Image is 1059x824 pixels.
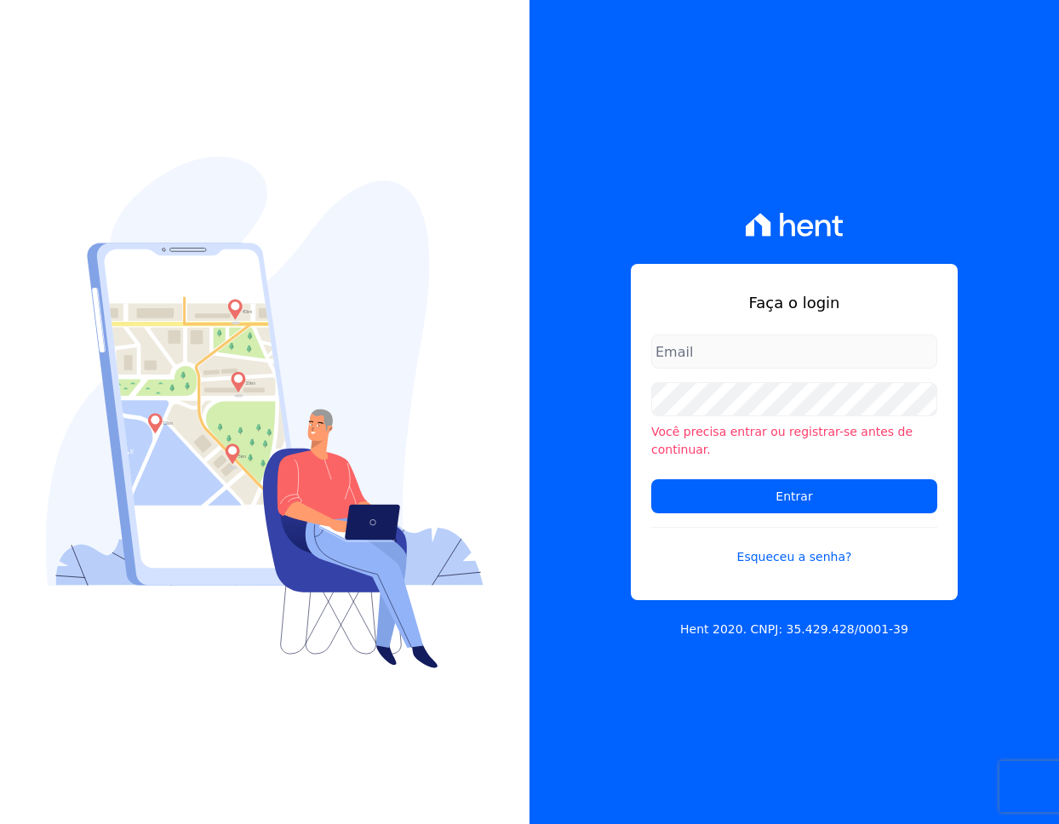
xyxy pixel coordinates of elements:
h1: Faça o login [651,291,937,314]
p: Hent 2020. CNPJ: 35.429.428/0001-39 [680,621,908,638]
input: Entrar [651,479,937,513]
li: Você precisa entrar ou registrar-se antes de continuar. [651,423,937,459]
img: Login [46,157,484,668]
input: Email [651,335,937,369]
a: Esqueceu a senha? [651,527,937,566]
